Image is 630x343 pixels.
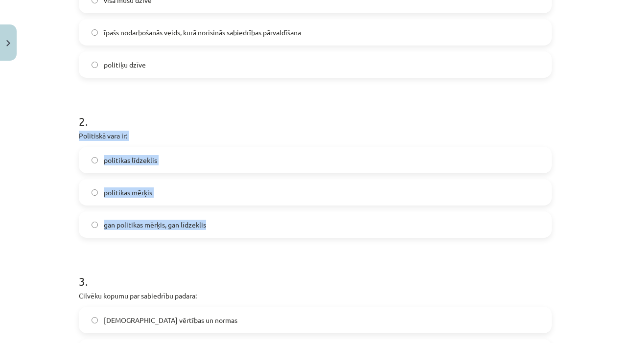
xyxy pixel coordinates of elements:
[104,315,237,325] span: [DEMOGRAPHIC_DATA] vērtības un normas
[104,27,301,38] span: īpašs nodarbošanās veids, kurā norisinās sabiedrības pārvaldīšana
[6,40,10,46] img: icon-close-lesson-0947bae3869378f0d4975bcd49f059093ad1ed9edebbc8119c70593378902aed.svg
[92,29,98,36] input: īpašs nodarbošanās veids, kurā norisinās sabiedrības pārvaldīšana
[104,60,146,70] span: politiķu dzīve
[104,187,152,198] span: politikas mērķis
[92,222,98,228] input: gan politikas mērķis, gan līdzeklis
[79,291,552,301] p: Cilvēku kopumu par sabiedrību padara:
[79,131,552,141] p: Politiskā vara ir:
[104,155,157,165] span: politikas līdzeklis
[92,157,98,163] input: politikas līdzeklis
[104,220,206,230] span: gan politikas mērķis, gan līdzeklis
[92,317,98,323] input: [DEMOGRAPHIC_DATA] vērtības un normas
[92,62,98,68] input: politiķu dzīve
[79,97,552,128] h1: 2 .
[92,189,98,196] input: politikas mērķis
[79,257,552,288] h1: 3 .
